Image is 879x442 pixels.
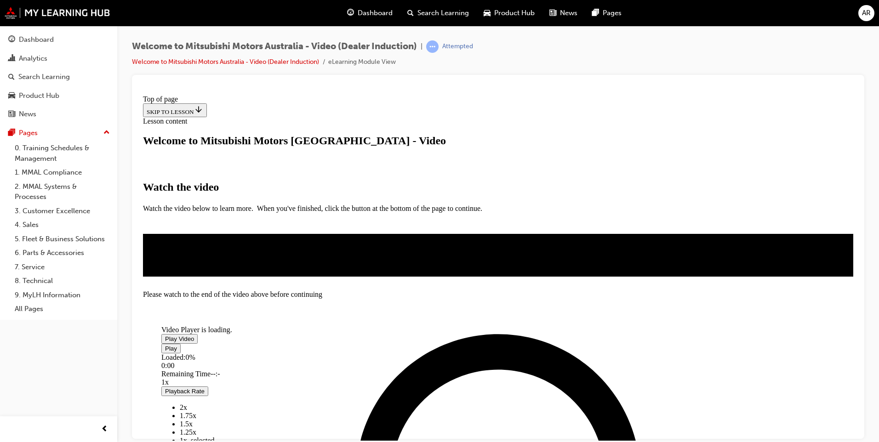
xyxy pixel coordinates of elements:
div: Search Learning [18,72,70,82]
a: guage-iconDashboard [340,4,400,23]
span: Search Learning [417,8,469,18]
button: DashboardAnalyticsSearch LearningProduct HubNews [4,29,114,125]
div: News [19,109,36,119]
li: eLearning Module View [328,57,396,68]
p: Watch the video below to learn more. When you've finished, click the button at the bottom of the ... [4,113,714,121]
span: car-icon [8,92,15,100]
div: Please watch to the end of the video above before continuing [4,199,714,207]
a: 2. MMAL Systems & Processes [11,180,114,204]
span: guage-icon [347,7,354,19]
a: 6. Parts & Accessories [11,246,114,260]
a: 3. Customer Excellence [11,204,114,218]
a: Welcome to Mitsubishi Motors Australia - Video (Dealer Induction) [132,58,319,66]
a: Product Hub [4,87,114,104]
span: car-icon [484,7,491,19]
span: chart-icon [8,55,15,63]
span: learningRecordVerb_ATTEMPT-icon [426,40,439,53]
div: Top of page [4,4,714,12]
button: SKIP TO LESSON [4,12,68,26]
span: Dashboard [358,8,393,18]
span: Product Hub [494,8,535,18]
div: Dashboard [19,34,54,45]
span: | [421,41,422,52]
button: AR [858,5,874,21]
div: Product Hub [19,91,59,101]
span: AR [862,8,871,18]
span: News [560,8,577,18]
a: All Pages [11,302,114,316]
a: 5. Fleet & Business Solutions [11,232,114,246]
button: Pages [4,125,114,142]
a: 8. Technical [11,274,114,288]
span: search-icon [8,73,15,81]
span: guage-icon [8,36,15,44]
span: Lesson content [4,26,48,34]
span: pages-icon [592,7,599,19]
a: car-iconProduct Hub [476,4,542,23]
span: SKIP TO LESSON [7,17,64,24]
a: news-iconNews [542,4,585,23]
h1: Welcome to Mitsubishi Motors [GEOGRAPHIC_DATA] - Video [4,43,714,56]
a: pages-iconPages [585,4,629,23]
a: 1. MMAL Compliance [11,165,114,180]
a: 4. Sales [11,218,114,232]
div: Attempted [442,42,473,51]
span: news-icon [8,110,15,119]
a: Dashboard [4,31,114,48]
div: Pages [19,128,38,138]
a: News [4,106,114,123]
span: pages-icon [8,129,15,137]
a: Search Learning [4,68,114,85]
a: search-iconSearch Learning [400,4,476,23]
strong: Watch the video [4,90,80,102]
a: Analytics [4,50,114,67]
span: news-icon [549,7,556,19]
a: 9. MyLH Information [11,288,114,302]
span: Welcome to Mitsubishi Motors Australia - Video (Dealer Induction) [132,41,417,52]
a: 0. Training Schedules & Management [11,141,114,165]
span: prev-icon [101,424,108,435]
img: mmal [5,7,110,19]
a: 7. Service [11,260,114,274]
div: Analytics [19,53,47,64]
span: Pages [603,8,622,18]
span: search-icon [407,7,414,19]
span: up-icon [103,127,110,139]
